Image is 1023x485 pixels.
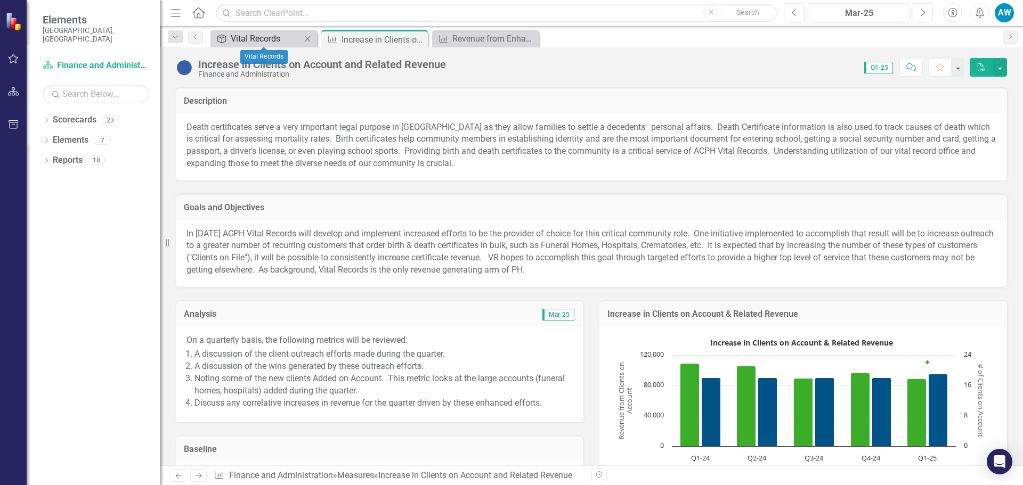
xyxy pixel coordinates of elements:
[736,8,759,17] span: Search
[805,453,824,463] text: Q3-24
[987,449,1012,474] div: Open Intercom Messenger
[964,349,972,359] text: 24
[864,62,893,73] span: Q1-25
[43,60,149,72] a: Finance and Administration
[964,440,968,450] text: 0
[229,470,333,480] a: Finance and Administration
[929,374,948,446] path: Q1-25, 19. Number of Clients on Account.
[808,3,910,22] button: Mar-25
[342,33,425,46] div: Increase in Clients on Account and Related Revenue
[691,453,710,463] text: Q1-24
[851,373,870,446] path: Q4-24, 96,260. Revenue from Clients on Account.
[758,377,777,446] path: Q2-24, 18. Number of Clients on Account.
[607,309,999,319] h3: Increase in Clients on Account & Related Revenue
[176,59,193,76] img: Baselining
[194,348,573,360] li: A discussion of the client outreach efforts made during the quarter.
[194,397,573,409] li: Discuss any correlative increases in revenue for the quarter driven by these enhanced efforts.
[194,373,573,397] li: Noting some of the new clients Added on Account. This metric looks at the large accounts (funeral...
[644,410,664,420] text: 40,000
[435,32,536,45] a: Revenue from Enhanced Efforts to Grow Issuance of Additional Birth and Death Certificates, By Loc...
[815,377,834,446] path: Q3-24, 18. Number of Clients on Account.
[452,32,536,45] div: Revenue from Enhanced Efforts to Grow Issuance of Additional Birth and Death Certificates, By Loc...
[186,121,996,170] p: Death certificates serve a very important legal purpose in [GEOGRAPHIC_DATA] as they allow famili...
[680,363,700,446] path: Q1-24, 109,373. Revenue from Clients on Account.
[702,374,948,446] g: Number of Clients on Account, series 2 of 3. Bar series with 5 bars. Y axis, # of Clients on Acco...
[43,13,149,26] span: Elements
[748,453,767,463] text: Q2-24
[198,70,446,78] div: Finance and Administration
[964,380,971,389] text: 16
[680,363,927,446] g: Revenue from Clients on Account, series 1 of 3. Bar series with 5 bars. Y axis, Revenue from Clie...
[94,136,111,145] div: 7
[737,366,756,446] path: Q2-24, 105,679. Revenue from Clients on Account.
[710,338,893,348] text: Increase in Clients on Account & Related Revenue
[640,349,664,359] text: 120,000
[907,379,927,446] path: Q1-25, 88,858. Revenue from Clients on Account.
[811,7,906,20] div: Mar-25
[43,26,149,44] small: [GEOGRAPHIC_DATA], [GEOGRAPHIC_DATA]
[186,228,996,276] p: In [DATE] ACPH Vital Records will develop and implement increased efforts to be the provider of c...
[53,134,88,146] a: Elements
[184,96,999,106] h3: Description
[542,309,574,320] span: Mar-25
[194,360,573,373] li: A discussion of the wins generated by these outreach efforts.
[198,59,446,70] div: Increase in Clients on Account and Related Revenue
[216,4,777,22] input: Search ClearPoint...
[214,470,583,482] div: » »
[660,440,664,450] text: 0
[964,410,968,420] text: 8
[88,156,105,165] div: 18
[240,50,288,64] div: Vital Records
[702,377,721,446] path: Q1-24, 18. Number of Clients on Account.
[925,360,930,364] path: Q1-25, 110,466. Target Additional Revenue.
[872,377,891,446] path: Q4-24, 18. Number of Clients on Account.
[184,309,378,319] h3: Analysis
[378,470,572,480] div: Increase in Clients on Account and Related Revenue
[862,453,881,463] text: Q4-24
[616,362,634,439] text: Revenue from Clients on Account
[337,470,374,480] a: Measures
[995,3,1014,22] button: AW
[918,453,937,463] text: Q1-25
[5,12,24,31] img: ClearPoint Strategy
[53,114,96,126] a: Scorecards
[53,154,83,167] a: Reports
[794,378,813,446] path: Q3-24, 89,273. Revenue from Clients on Account.
[231,32,301,45] div: Vital Records
[184,203,999,212] h3: Goals and Objectives
[102,116,119,125] div: 23
[721,5,774,20] button: Search
[644,380,664,389] text: 80,000
[976,364,986,437] text: # of Clients on Account
[186,334,573,347] p: On a quarterly basis, the following metrics will be reviewed:
[184,445,575,454] h3: Baseline
[213,32,301,45] a: Vital Records
[43,85,149,103] input: Search Below...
